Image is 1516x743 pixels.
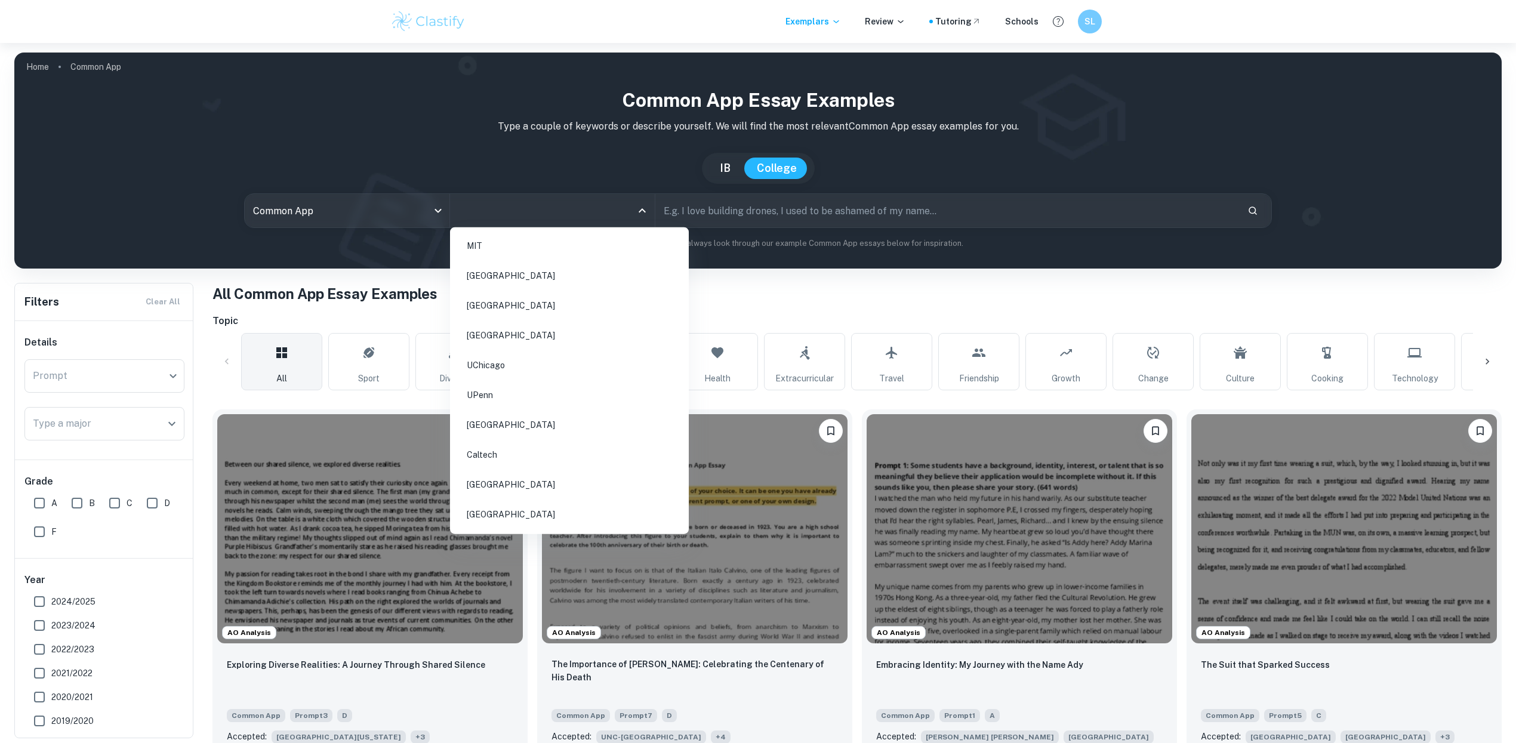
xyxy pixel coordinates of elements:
[223,627,276,638] span: AO Analysis
[358,372,380,385] span: Sport
[1201,658,1330,671] p: The Suit that Sparked Success
[1201,730,1241,743] p: Accepted:
[1311,709,1326,722] span: C
[542,414,848,643] img: undefined Common App example thumbnail: The Importance of Italo Calvino: Celebra
[455,262,684,289] li: [GEOGRAPHIC_DATA]
[655,194,1238,227] input: E.g. I love building drones, I used to be ashamed of my name...
[455,411,684,439] li: [GEOGRAPHIC_DATA]
[455,232,684,260] li: MIT
[24,474,184,489] h6: Grade
[708,158,742,179] button: IB
[879,372,904,385] span: Travel
[14,53,1502,269] img: profile cover
[1392,372,1438,385] span: Technology
[876,709,935,722] span: Common App
[704,372,731,385] span: Health
[1201,709,1259,722] span: Common App
[276,372,287,385] span: All
[164,497,170,510] span: D
[51,525,57,538] span: F
[1311,372,1344,385] span: Cooking
[24,294,59,310] h6: Filters
[24,119,1492,134] p: Type a couple of keywords or describe yourself. We will find the most relevant Common App essay e...
[1264,709,1307,722] span: Prompt 5
[26,58,49,75] a: Home
[876,730,916,743] p: Accepted:
[455,441,684,468] li: Caltech
[70,60,121,73] p: Common App
[24,573,184,587] h6: Year
[1468,419,1492,443] button: Bookmark
[1005,15,1039,28] a: Schools
[51,690,93,704] span: 2020/2021
[1048,11,1068,32] button: Help and Feedback
[337,709,352,722] span: D
[1197,627,1250,638] span: AO Analysis
[390,10,466,33] img: Clastify logo
[1226,372,1255,385] span: Culture
[455,501,684,528] li: [GEOGRAPHIC_DATA]
[24,86,1492,115] h1: Common App Essay Examples
[1243,201,1263,221] button: Search
[1144,419,1167,443] button: Bookmark
[217,414,523,643] img: undefined Common App example thumbnail: Exploring Diverse Realities: A Journey T
[455,471,684,498] li: [GEOGRAPHIC_DATA]
[551,730,591,743] p: Accepted:
[939,709,980,722] span: Prompt 1
[455,352,684,379] li: UChicago
[1191,414,1497,643] img: undefined Common App example thumbnail: The Suit that Sparked Success
[51,497,57,510] span: A
[985,709,1000,722] span: A
[245,194,449,227] div: Common App
[227,709,285,722] span: Common App
[1083,15,1097,28] h6: SL
[745,158,809,179] button: College
[164,415,180,432] button: Open
[212,283,1502,304] h1: All Common App Essay Examples
[227,730,267,743] p: Accepted:
[775,372,834,385] span: Extracurricular
[819,419,843,443] button: Bookmark
[212,314,1502,328] h6: Topic
[24,335,184,350] h6: Details
[455,292,684,319] li: [GEOGRAPHIC_DATA]
[290,709,332,722] span: Prompt 3
[634,202,651,219] button: Close
[1138,372,1169,385] span: Change
[24,238,1492,249] p: Not sure what to search for? You can always look through our example Common App essays below for ...
[51,643,94,656] span: 2022/2023
[51,714,94,727] span: 2019/2020
[872,627,925,638] span: AO Analysis
[785,15,841,28] p: Exemplars
[615,709,657,722] span: Prompt 7
[51,667,93,680] span: 2021/2022
[89,497,95,510] span: B
[551,709,610,722] span: Common App
[1052,372,1080,385] span: Growth
[1078,10,1102,33] button: SL
[547,627,600,638] span: AO Analysis
[127,497,133,510] span: C
[551,658,838,684] p: The Importance of Italo Calvino: Celebrating the Centenary of His Death
[51,619,95,632] span: 2023/2024
[227,658,485,671] p: Exploring Diverse Realities: A Journey Through Shared Silence
[959,372,999,385] span: Friendship
[876,658,1083,671] p: Embracing Identity: My Journey with the Name Ady
[865,15,905,28] p: Review
[51,595,95,608] span: 2024/2025
[439,372,473,385] span: Diversity
[455,322,684,349] li: [GEOGRAPHIC_DATA]
[455,381,684,409] li: UPenn
[867,414,1172,643] img: undefined Common App example thumbnail: Embracing Identity: My Journey with the
[935,15,981,28] a: Tutoring
[662,709,677,722] span: D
